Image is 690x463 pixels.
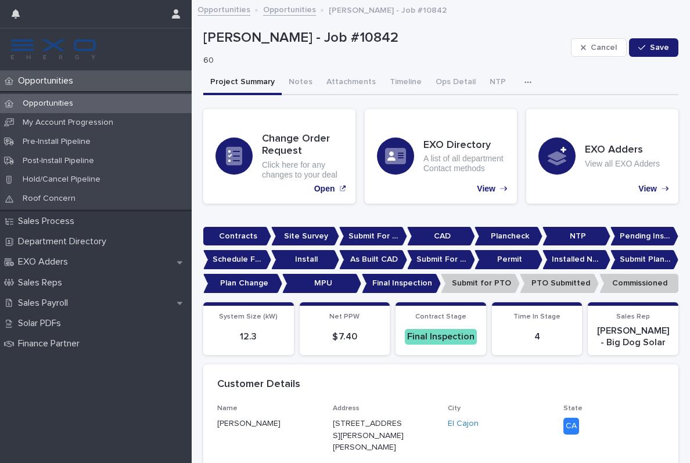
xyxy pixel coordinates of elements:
p: Submit for PTO [441,274,520,293]
span: Address [333,405,360,412]
p: Sales Payroll [13,298,77,309]
img: FKS5r6ZBThi8E5hshIGi [9,38,98,61]
div: Final Inspection [405,329,477,345]
button: Cancel [571,38,627,57]
a: Opportunities [263,2,316,16]
p: Submit For CAD [339,227,407,246]
p: Solar PDFs [13,318,70,329]
a: Opportunities [197,2,250,16]
button: Ops Detail [429,71,483,95]
p: Opportunities [13,99,82,108]
h2: Customer Details [217,378,300,391]
p: Opportunities [13,75,82,86]
span: State [563,405,583,412]
p: Installed No Permit [542,250,610,269]
p: 12.3 [210,331,287,342]
button: Project Summary [203,71,282,95]
h3: EXO Directory [423,139,505,152]
button: Notes [282,71,319,95]
p: Post-Install Pipeline [13,156,103,166]
span: Sales Rep [616,313,650,320]
p: [STREET_ADDRESS][PERSON_NAME][PERSON_NAME] [333,418,407,454]
button: Save [629,38,678,57]
button: Attachments [319,71,383,95]
p: View all EXO Adders [585,159,660,169]
span: Name [217,405,238,412]
p: Schedule For Install [203,250,271,269]
p: Department Directory [13,236,116,247]
a: View [365,109,517,204]
p: Final Inspection [362,274,441,293]
p: 60 [203,56,562,66]
span: Cancel [591,44,617,52]
a: El Cajon [448,418,479,430]
p: Install [271,250,339,269]
span: System Size (kW) [219,313,278,320]
p: [PERSON_NAME] - Job #10842 [203,30,566,46]
p: Roof Concern [13,194,85,204]
div: CA [563,418,579,435]
p: MPU [282,274,361,293]
p: $ 7.40 [307,331,383,342]
p: My Account Progression [13,118,123,128]
p: Click here for any changes to your deal [262,160,343,180]
p: CAD [407,227,475,246]
p: View [477,184,495,194]
p: Contracts [203,227,271,246]
p: PTO Submitted [520,274,599,293]
p: [PERSON_NAME] - Job #10842 [329,3,447,16]
p: Site Survey [271,227,339,246]
p: Permit [475,250,542,269]
p: Plan Change [203,274,282,293]
p: [PERSON_NAME] [217,418,319,430]
p: Submit Plan Change [610,250,678,269]
span: Save [650,44,669,52]
a: View [526,109,678,204]
p: EXO Adders [13,256,77,267]
span: Time In Stage [513,313,560,320]
h3: Change Order Request [262,133,343,158]
span: City [448,405,461,412]
p: Finance Partner [13,338,89,349]
p: Sales Reps [13,277,71,288]
p: Pending Install Task [610,227,678,246]
p: 4 [499,331,576,342]
button: NTP [483,71,513,95]
h3: EXO Adders [585,144,660,157]
p: Pre-Install Pipeline [13,137,100,147]
span: Net PPW [329,313,360,320]
p: [PERSON_NAME] - Big Dog Solar [595,325,671,348]
p: Open [314,184,335,194]
p: NTP [542,227,610,246]
p: View [638,184,657,194]
p: Plancheck [475,227,542,246]
span: Contract Stage [415,313,466,320]
button: Timeline [383,71,429,95]
p: As Built CAD [339,250,407,269]
p: A list of all department Contact methods [423,154,505,173]
p: Commissioned [599,274,678,293]
p: Sales Process [13,216,84,227]
p: Submit For Permit [407,250,475,269]
p: Hold/Cancel Pipeline [13,175,110,185]
a: Open [203,109,355,204]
